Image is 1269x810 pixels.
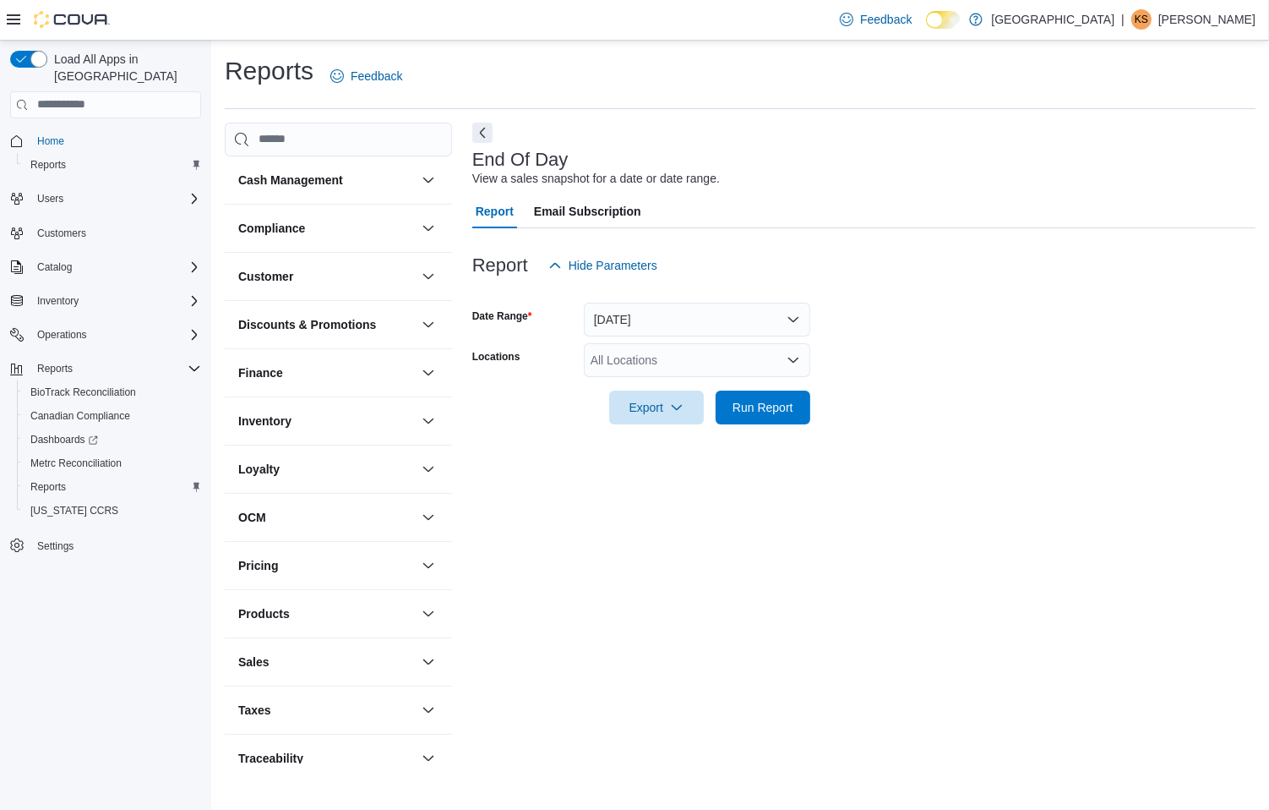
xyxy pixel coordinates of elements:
[991,9,1114,30] p: [GEOGRAPHIC_DATA]
[30,325,94,345] button: Operations
[418,363,438,383] button: Finance
[3,129,208,153] button: Home
[542,249,664,282] button: Hide Parameters
[30,480,66,494] span: Reports
[418,411,438,431] button: Inventory
[24,406,137,426] a: Canadian Compliance
[238,750,415,767] button: Traceability
[37,294,79,308] span: Inventory
[30,358,201,379] span: Reports
[10,122,201,602] nav: Complex example
[17,475,208,499] button: Reports
[30,223,93,244] a: Customers
[24,382,201,402] span: BioTrack Reconciliation
[37,260,72,274] span: Catalog
[238,605,415,622] button: Products
[30,504,118,517] span: [US_STATE] CCRS
[30,189,70,209] button: Users
[47,51,201,85] span: Load All Apps in [GEOGRAPHIC_DATA]
[238,268,293,285] h3: Customer
[37,362,73,375] span: Reports
[238,268,415,285] button: Customer
[238,605,290,622] h3: Products
[238,702,271,719] h3: Taxes
[324,59,409,93] a: Feedback
[24,453,201,473] span: Metrc Reconciliation
[472,309,532,323] label: Date Range
[238,557,278,574] h3: Pricing
[24,453,128,473] a: Metrc Reconciliation
[30,433,98,446] span: Dashboards
[24,382,143,402] a: BioTrack Reconciliation
[238,364,415,381] button: Finance
[238,220,415,237] button: Compliance
[1135,9,1148,30] span: KS
[17,404,208,428] button: Canadian Compliance
[238,413,291,430] h3: Inventory
[37,328,87,342] span: Operations
[418,170,438,190] button: Cash Management
[418,748,438,769] button: Traceability
[24,406,201,426] span: Canadian Compliance
[238,509,415,526] button: OCM
[418,507,438,528] button: OCM
[3,289,208,313] button: Inventory
[418,218,438,238] button: Compliance
[609,391,704,424] button: Export
[24,501,125,521] a: [US_STATE] CCRS
[926,29,927,30] span: Dark Mode
[534,194,641,228] span: Email Subscription
[619,391,694,424] span: Export
[733,399,793,416] span: Run Report
[30,325,201,345] span: Operations
[716,391,810,424] button: Run Report
[418,556,438,576] button: Pricing
[476,194,514,228] span: Report
[833,3,918,36] a: Feedback
[37,227,86,240] span: Customers
[1158,9,1255,30] p: [PERSON_NAME]
[238,316,376,333] h3: Discounts & Promotions
[418,315,438,335] button: Discounts & Promotions
[1121,9,1125,30] p: |
[30,291,201,311] span: Inventory
[17,499,208,523] button: [US_STATE] CCRS
[30,409,130,423] span: Canadian Compliance
[37,539,74,553] span: Settings
[30,257,79,277] button: Catalog
[24,477,201,497] span: Reports
[24,501,201,521] span: Washington CCRS
[472,350,520,364] label: Locations
[238,702,415,719] button: Taxes
[472,150,569,170] h3: End Of Day
[24,155,73,175] a: Reports
[30,189,201,209] span: Users
[30,131,71,151] a: Home
[30,536,80,556] a: Settings
[926,11,961,29] input: Dark Mode
[17,452,208,475] button: Metrc Reconciliation
[238,750,303,767] h3: Traceability
[472,255,528,276] h3: Report
[3,357,208,380] button: Reports
[238,509,266,526] h3: OCM
[238,461,280,478] h3: Loyalty
[238,364,283,381] h3: Finance
[30,130,201,151] span: Home
[37,192,63,205] span: Users
[30,158,66,172] span: Reports
[238,557,415,574] button: Pricing
[17,380,208,404] button: BioTrack Reconciliation
[30,222,201,244] span: Customers
[3,255,208,279] button: Catalog
[418,652,438,672] button: Sales
[238,654,270,670] h3: Sales
[30,257,201,277] span: Catalog
[238,461,415,478] button: Loyalty
[30,386,136,399] span: BioTrack Reconciliation
[238,654,415,670] button: Sales
[17,428,208,452] a: Dashboards
[238,172,415,189] button: Cash Management
[30,358,79,379] button: Reports
[1131,9,1152,30] div: Kilie Shahrestani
